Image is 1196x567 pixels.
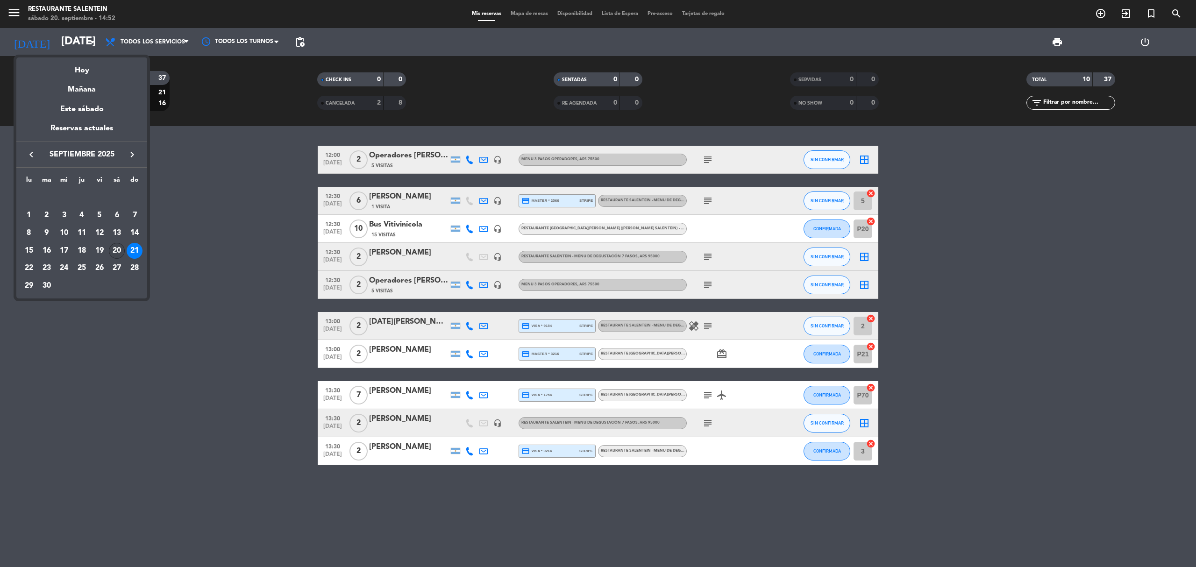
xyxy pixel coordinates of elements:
button: keyboard_arrow_right [124,149,141,161]
th: lunes [20,175,38,189]
td: SEP. [20,189,143,207]
div: Mañana [16,77,147,96]
div: 2 [39,207,55,223]
div: 15 [21,243,37,259]
td: 28 de septiembre de 2025 [126,259,143,277]
div: 28 [127,260,142,276]
div: Reservas actuales [16,122,147,142]
div: 14 [127,225,142,241]
div: 17 [56,243,72,259]
th: jueves [73,175,91,189]
td: 21 de septiembre de 2025 [126,242,143,260]
td: 30 de septiembre de 2025 [38,277,56,295]
div: 5 [92,207,107,223]
td: 26 de septiembre de 2025 [91,259,108,277]
div: 1 [21,207,37,223]
td: 3 de septiembre de 2025 [55,206,73,224]
div: 7 [127,207,142,223]
div: 29 [21,278,37,294]
span: septiembre 2025 [40,149,124,161]
div: 21 [127,243,142,259]
div: Hoy [16,57,147,77]
td: 6 de septiembre de 2025 [108,206,126,224]
td: 9 de septiembre de 2025 [38,224,56,242]
th: sábado [108,175,126,189]
td: 5 de septiembre de 2025 [91,206,108,224]
div: 3 [56,207,72,223]
div: 10 [56,225,72,241]
td: 4 de septiembre de 2025 [73,206,91,224]
div: 11 [74,225,90,241]
div: 16 [39,243,55,259]
div: 6 [109,207,125,223]
td: 20 de septiembre de 2025 [108,242,126,260]
div: 20 [109,243,125,259]
td: 15 de septiembre de 2025 [20,242,38,260]
div: 30 [39,278,55,294]
div: 26 [92,260,107,276]
td: 23 de septiembre de 2025 [38,259,56,277]
td: 7 de septiembre de 2025 [126,206,143,224]
div: 25 [74,260,90,276]
td: 11 de septiembre de 2025 [73,224,91,242]
th: domingo [126,175,143,189]
td: 13 de septiembre de 2025 [108,224,126,242]
div: Este sábado [16,96,147,122]
div: 19 [92,243,107,259]
td: 18 de septiembre de 2025 [73,242,91,260]
div: 8 [21,225,37,241]
td: 17 de septiembre de 2025 [55,242,73,260]
div: 23 [39,260,55,276]
td: 24 de septiembre de 2025 [55,259,73,277]
div: 13 [109,225,125,241]
td: 14 de septiembre de 2025 [126,224,143,242]
div: 24 [56,260,72,276]
td: 25 de septiembre de 2025 [73,259,91,277]
th: viernes [91,175,108,189]
td: 19 de septiembre de 2025 [91,242,108,260]
div: 18 [74,243,90,259]
td: 1 de septiembre de 2025 [20,206,38,224]
th: martes [38,175,56,189]
div: 9 [39,225,55,241]
div: 12 [92,225,107,241]
th: miércoles [55,175,73,189]
td: 29 de septiembre de 2025 [20,277,38,295]
div: 4 [74,207,90,223]
div: 22 [21,260,37,276]
button: keyboard_arrow_left [23,149,40,161]
td: 22 de septiembre de 2025 [20,259,38,277]
i: keyboard_arrow_right [127,149,138,160]
td: 2 de septiembre de 2025 [38,206,56,224]
td: 27 de septiembre de 2025 [108,259,126,277]
td: 12 de septiembre de 2025 [91,224,108,242]
td: 8 de septiembre de 2025 [20,224,38,242]
i: keyboard_arrow_left [26,149,37,160]
td: 16 de septiembre de 2025 [38,242,56,260]
td: 10 de septiembre de 2025 [55,224,73,242]
div: 27 [109,260,125,276]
